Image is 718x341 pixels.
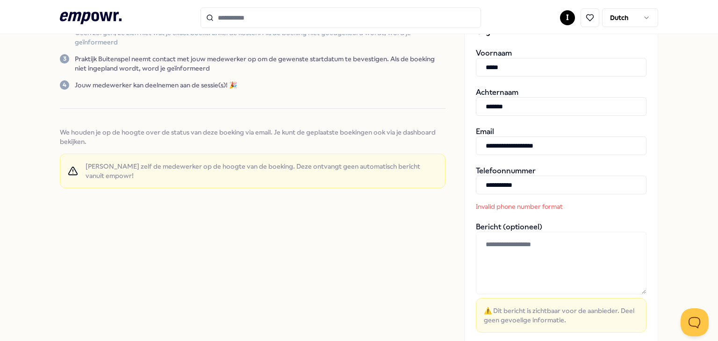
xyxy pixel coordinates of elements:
[201,7,481,28] input: Search for products, categories or subcategories
[75,54,445,73] p: Praktijk Buitenspel neemt contact met jouw medewerker op om de gewenste startdatum te bevestigen....
[476,49,646,77] div: Voornaam
[60,128,445,146] span: We houden je op de hoogte over de status van deze boeking via email. Je kunt de geplaatste boekin...
[476,202,602,211] p: Invalid phone number format
[476,222,646,333] div: Bericht (optioneel)
[86,162,438,180] span: [PERSON_NAME] zelf de medewerker op de hoogte van de boeking. Deze ontvangt geen automatisch beri...
[476,88,646,116] div: Achternaam
[476,166,646,211] div: Telefoonnummer
[560,10,575,25] button: I
[484,306,639,325] span: ⚠️ Dit bericht is zichtbaar voor de aanbieder. Deel geen gevoelige informatie.
[75,80,237,90] p: Jouw medewerker kan deelnemen aan de sessie(s)! 🎉
[476,127,646,155] div: Email
[60,54,69,64] div: 3
[75,28,445,47] p: Geen zorgen, ze zien niet wat je exact boekt. Enkel de kosten. Als de boeking niet goedgekeurd wo...
[60,80,69,90] div: 4
[681,308,709,336] iframe: Help Scout Beacon - Open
